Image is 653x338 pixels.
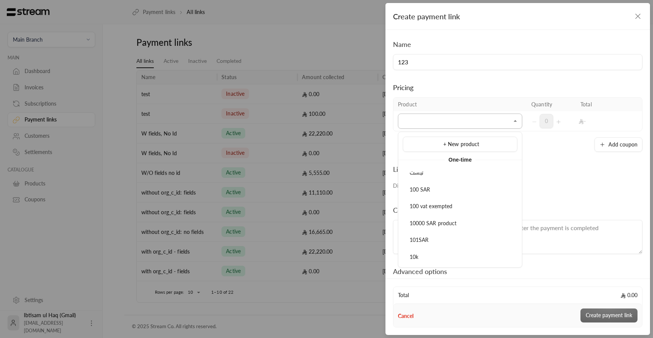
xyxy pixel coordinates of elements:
[410,220,457,226] span: 10000 SAR product
[410,169,424,176] span: تیست
[393,266,447,277] div: Advanced options
[393,205,512,215] div: Confirmation screen message (optional)
[576,98,625,111] th: Total
[393,82,642,93] div: Pricing
[398,312,413,320] button: Cancel
[445,155,476,164] span: One-time
[398,291,409,299] span: Total
[621,291,638,299] span: 0.00
[393,12,460,21] span: Create payment link
[410,237,429,243] span: 101SAR
[393,98,527,111] th: Product
[540,114,553,128] span: 0
[393,54,642,70] input: Payment link name
[443,141,480,147] span: + New product
[410,186,430,193] span: 100 SAR
[393,182,454,189] span: Disable payment link after
[527,98,576,111] th: Quantity
[393,164,508,174] div: Link duration
[410,203,453,209] span: 100 vat exempted
[393,39,411,50] div: Name
[576,111,625,131] td: -
[393,97,642,131] table: Selected Products
[594,137,642,152] button: Add coupon
[511,117,520,126] button: Close
[410,254,418,260] span: 10k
